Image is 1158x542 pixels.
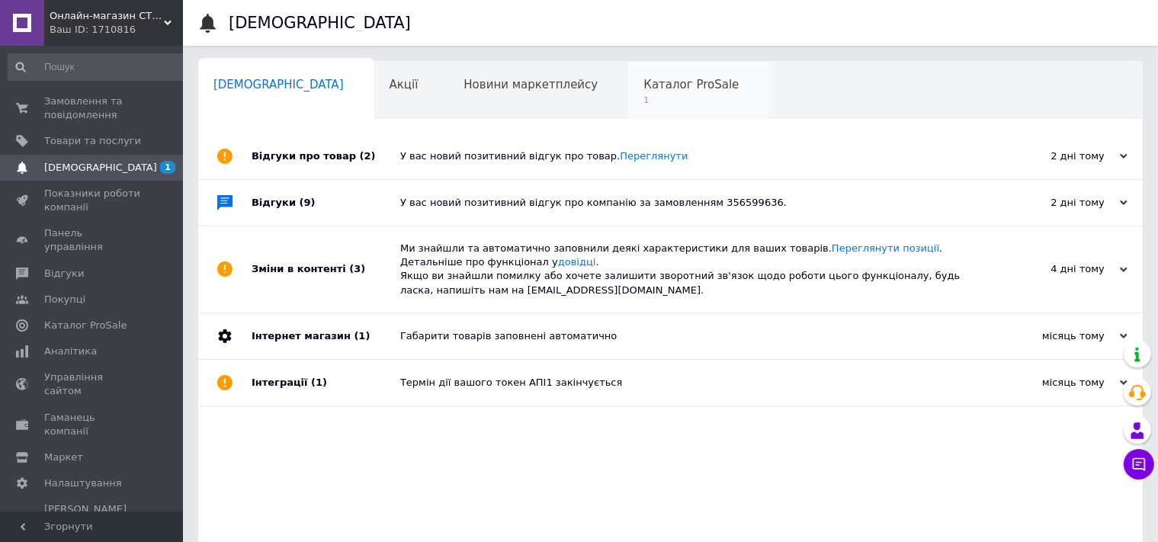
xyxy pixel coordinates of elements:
span: (1) [311,377,327,388]
span: Управління сайтом [44,370,141,398]
span: 1 [643,95,739,106]
span: Замовлення та повідомлення [44,95,141,122]
h1: [DEMOGRAPHIC_DATA] [229,14,411,32]
span: Акції [390,78,419,91]
span: 1 [160,161,175,174]
span: [DEMOGRAPHIC_DATA] [44,161,157,175]
div: У вас новий позитивний відгук про товар. [400,149,975,163]
span: Аналітика [44,345,97,358]
span: Каталог ProSale [44,319,127,332]
div: 2 дні тому [975,149,1128,163]
span: (9) [300,197,316,208]
span: Панель управління [44,226,141,254]
button: Чат з покупцем [1124,449,1154,479]
span: Новини маркетплейсу [464,78,598,91]
a: Переглянути [620,150,688,162]
div: Відгуки [252,180,400,226]
div: 2 дні тому [975,196,1128,210]
input: Пошук [8,53,188,81]
div: Ми знайшли та автоматично заповнили деякі характеристики для ваших товарів. . Детальніше про функ... [400,242,975,297]
div: Зміни в контенті [252,226,400,313]
div: Відгуки про товар [252,133,400,179]
span: Показники роботи компанії [44,187,141,214]
div: Ваш ID: 1710816 [50,23,183,37]
span: Гаманець компанії [44,411,141,438]
span: (3) [349,263,365,274]
div: місяць тому [975,376,1128,390]
div: Інтеграції [252,360,400,406]
a: довідці [558,256,596,268]
div: Термін дії вашого токен АПІ1 закінчується [400,376,975,390]
span: [DEMOGRAPHIC_DATA] [213,78,344,91]
span: Налаштування [44,476,122,490]
span: (2) [360,150,376,162]
span: Каталог ProSale [643,78,739,91]
div: Інтернет магазин [252,313,400,359]
a: Переглянути позиції [832,242,939,254]
div: місяць тому [975,329,1128,343]
div: 4 дні тому [975,262,1128,276]
span: Товари та послуги [44,134,141,148]
div: Габарити товарів заповнені автоматично [400,329,975,343]
span: (1) [354,330,370,342]
span: Маркет [44,451,83,464]
div: У вас новий позитивний відгук про компанію за замовленням 356599636. [400,196,975,210]
span: Відгуки [44,267,84,281]
span: Покупці [44,293,85,306]
span: Онлайн-магазин СТИЛЬ та ЗДОРОВ'Я [50,9,164,23]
